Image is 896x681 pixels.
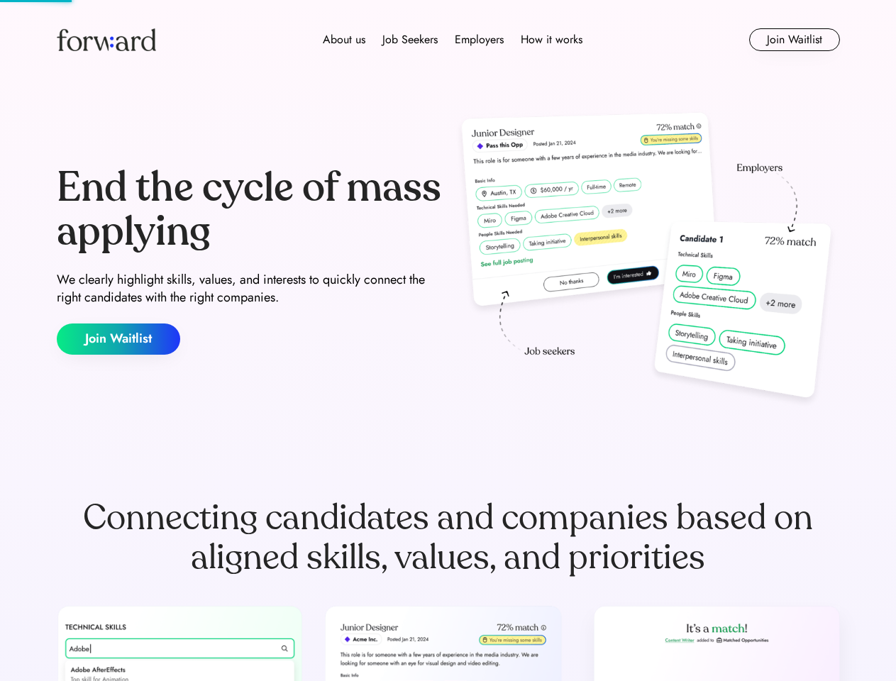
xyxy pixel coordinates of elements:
img: hero-image.png [454,108,840,413]
button: Join Waitlist [749,28,840,51]
div: How it works [521,31,582,48]
div: Connecting candidates and companies based on aligned skills, values, and priorities [57,498,840,577]
div: We clearly highlight skills, values, and interests to quickly connect the right candidates with t... [57,271,443,306]
button: Join Waitlist [57,323,180,355]
div: Employers [455,31,504,48]
img: Forward logo [57,28,156,51]
div: Job Seekers [382,31,438,48]
div: End the cycle of mass applying [57,166,443,253]
div: About us [323,31,365,48]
